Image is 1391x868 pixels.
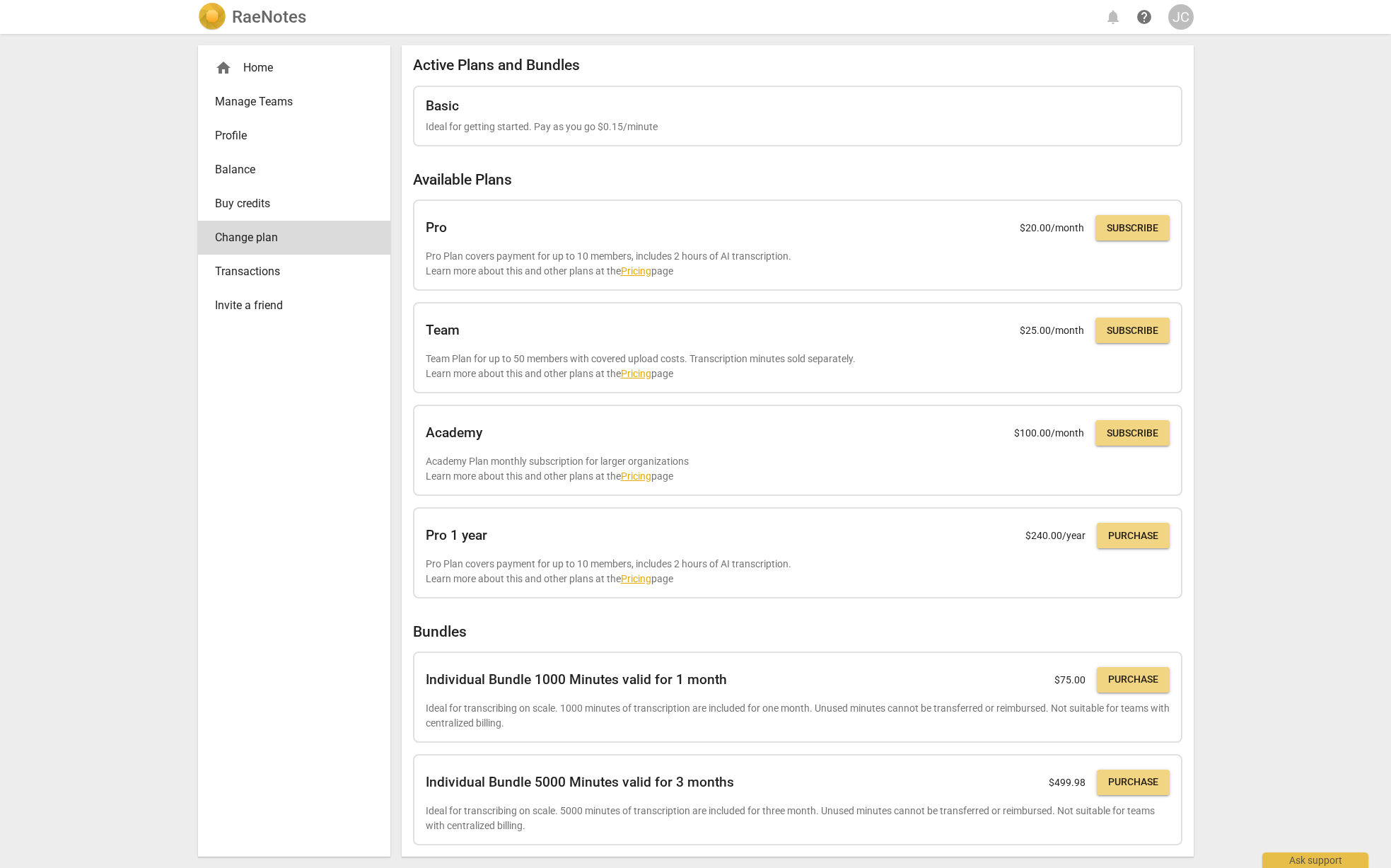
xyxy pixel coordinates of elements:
a: Transactions [198,255,390,289]
span: Purchase [1108,529,1158,543]
h2: Individual Bundle 1000 Minutes valid for 1 month [426,672,727,688]
button: Purchase [1097,667,1170,693]
a: LogoRaeNotes [198,3,306,31]
button: Subscribe [1095,318,1170,343]
button: Subscribe [1095,215,1170,241]
span: Manage Teams [215,93,362,110]
span: Transactions [215,263,362,280]
span: Profile [215,127,362,144]
div: Home [198,51,390,85]
span: help [1136,8,1153,25]
h2: Individual Bundle 5000 Minutes valid for 3 months [426,775,734,790]
a: Pricing [621,265,651,277]
a: Manage Teams [198,85,390,119]
a: Change plan [198,221,390,255]
p: $ 100.00 /month [1014,426,1084,441]
p: $ 240.00 /year [1025,528,1086,543]
p: $ 25.00 /month [1020,323,1084,338]
p: Pro Plan covers payment for up to 10 members, includes 2 hours of AI transcription. Learn more ab... [426,557,1170,586]
p: $ 499.98 [1049,775,1086,790]
p: Academy Plan monthly subscription for larger organizations Learn more about this and other plans ... [426,454,1170,483]
a: Buy credits [198,187,390,221]
p: Ideal for transcribing on scale. 1000 minutes of transcription are included for one month. Unused... [426,701,1170,730]
button: Purchase [1097,770,1170,795]
span: Purchase [1108,673,1158,687]
a: Invite a friend [198,289,390,323]
p: Ideal for transcribing on scale. 5000 minutes of transcription are included for three month. Unus... [426,804,1170,833]
h2: Active Plans and Bundles [413,57,1182,74]
h2: Team [426,323,460,338]
button: Subscribe [1095,420,1170,446]
p: $ 75.00 [1054,673,1086,688]
a: Pricing [621,470,651,482]
a: Help [1131,4,1157,30]
img: Logo [198,3,226,31]
span: Balance [215,161,362,178]
a: Pricing [621,573,651,584]
a: Profile [198,119,390,153]
span: Buy credits [215,195,362,212]
h2: Bundles [413,623,1182,641]
p: Team Plan for up to 50 members with covered upload costs. Transcription minutes sold separately. ... [426,352,1170,381]
p: Pro Plan covers payment for up to 10 members, includes 2 hours of AI transcription. Learn more ab... [426,249,1170,278]
h2: Available Plans [413,171,1182,189]
span: home [215,59,232,76]
p: $ 20.00 /month [1020,221,1084,236]
h2: RaeNotes [232,7,306,27]
h2: Basic [426,98,459,114]
h2: Pro 1 year [426,528,487,543]
span: Change plan [215,229,362,246]
span: Purchase [1108,775,1158,789]
span: Invite a friend [215,297,362,314]
div: Ask support [1262,852,1368,868]
a: Balance [198,153,390,187]
h2: Academy [426,425,482,441]
p: Ideal for getting started. Pay as you go $0.15/minute [426,120,1170,134]
span: Subscribe [1107,427,1158,441]
button: Purchase [1097,523,1170,548]
div: Home [215,59,362,76]
a: Pricing [621,368,651,379]
span: Subscribe [1107,324,1158,338]
button: JC [1168,4,1194,30]
span: Subscribe [1107,221,1158,236]
h2: Pro [426,220,447,236]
